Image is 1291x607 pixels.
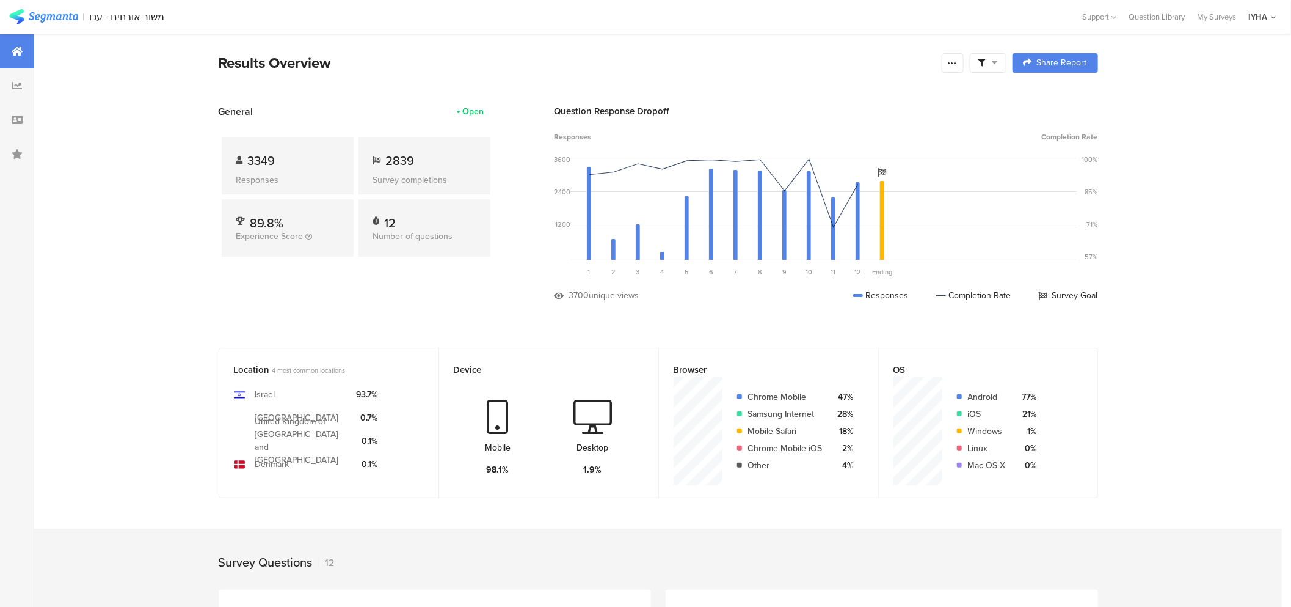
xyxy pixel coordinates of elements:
div: Survey Goal [1039,289,1098,302]
span: 11 [831,267,836,277]
div: [GEOGRAPHIC_DATA] [255,411,338,424]
div: Denmark [255,458,289,471]
div: 100% [1082,155,1098,164]
div: 28% [832,408,854,421]
div: Israel [255,388,275,401]
div: 77% [1016,391,1037,403]
span: 5 [685,267,689,277]
div: 98.1% [487,463,509,476]
img: segmanta logo [9,9,78,24]
div: Results Overview [219,52,936,74]
div: Completion Rate [936,289,1011,302]
span: 9 [782,267,787,277]
div: 12 [385,214,396,226]
div: iOS [968,408,1006,421]
div: 1200 [556,219,571,229]
span: 3 [636,267,640,277]
div: Browser [674,363,843,377]
div: Desktop [577,441,609,454]
span: Completion Rate [1042,131,1098,142]
span: 3349 [248,152,275,170]
div: Windows [968,425,1006,438]
div: Mobile [485,441,511,454]
div: 0.1% [356,458,377,471]
div: Question Response Dropoff [555,105,1098,118]
div: 85% [1085,187,1098,197]
div: Responses [853,289,909,302]
span: Experience Score [236,230,304,243]
div: Open [463,105,484,118]
div: IYHA [1248,11,1267,23]
div: Chrome Mobile [748,391,823,403]
div: OS [893,363,1063,377]
span: 12 [854,267,861,277]
span: 4 [661,267,664,277]
a: Question Library [1122,11,1191,23]
div: 3700 [569,289,589,302]
div: Other [748,459,823,472]
span: Share Report [1037,59,1087,67]
div: Responses [236,174,339,186]
div: 47% [832,391,854,403]
div: 3600 [555,155,571,164]
div: 21% [1016,408,1037,421]
span: General [219,105,253,119]
div: Ending [870,267,895,277]
div: Device [454,363,624,377]
div: 12 [319,556,335,570]
span: 7 [734,267,738,277]
div: Samsung Internet [748,408,823,421]
div: unique views [589,289,639,302]
div: Location [234,363,404,377]
span: 10 [806,267,812,277]
div: 2% [832,442,854,455]
i: Survey Goal [878,168,887,177]
span: 2839 [386,152,415,170]
span: 8 [758,267,762,277]
div: Support [1082,7,1116,26]
div: 71% [1087,219,1098,229]
div: Mobile Safari [748,425,823,438]
div: 18% [832,425,854,438]
div: 4% [832,459,854,472]
div: 2400 [555,187,571,197]
span: Responses [555,131,592,142]
div: Linux [968,442,1006,455]
span: 2 [611,267,616,277]
span: 6 [709,267,713,277]
span: 89.8% [250,214,284,232]
a: My Surveys [1191,11,1242,23]
div: 1.9% [584,463,602,476]
span: 1 [588,267,591,277]
div: 93.7% [356,388,377,401]
div: 0% [1016,442,1037,455]
span: Number of questions [373,230,453,243]
div: Mac OS X [968,459,1006,472]
div: Survey completions [373,174,476,186]
div: | [83,10,85,24]
div: 0% [1016,459,1037,472]
span: 4 most common locations [272,366,346,375]
div: United Kingdom of [GEOGRAPHIC_DATA] and [GEOGRAPHIC_DATA] [255,415,346,466]
div: 57% [1085,252,1098,262]
div: Android [968,391,1006,403]
div: 0.1% [356,435,377,447]
div: 0.7% [356,411,377,424]
div: Survey Questions [219,553,313,572]
div: משוב אורחים - עכו [90,11,165,23]
div: 1% [1016,425,1037,438]
div: Chrome Mobile iOS [748,442,823,455]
